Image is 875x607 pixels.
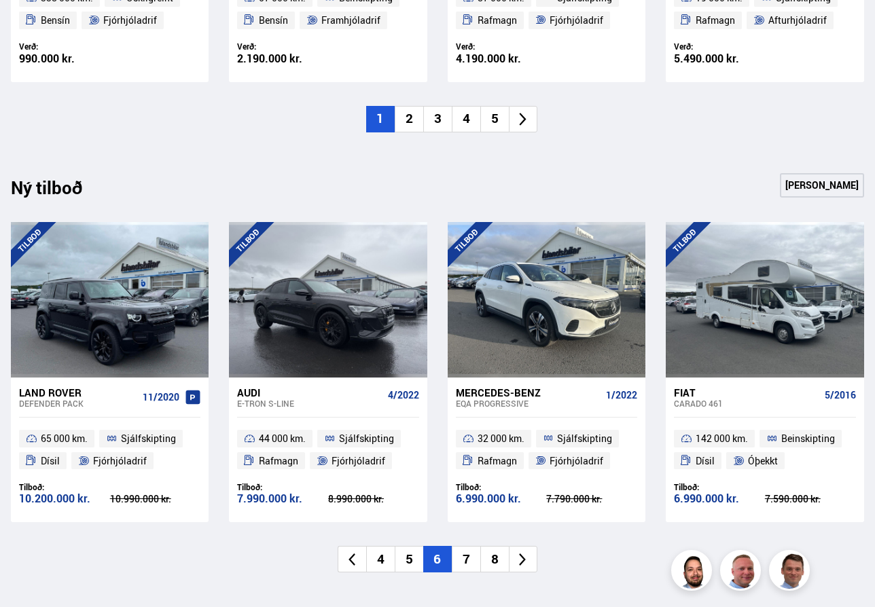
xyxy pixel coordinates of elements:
span: Fjórhjóladrif [93,453,147,469]
div: Tilboð: [19,482,110,492]
div: e-tron S-LINE [237,399,382,408]
span: Fjórhjóladrif [550,453,603,469]
div: EQA PROGRESSIVE [456,399,601,408]
span: Sjálfskipting [121,430,176,447]
div: 6.990.000 kr. [674,493,765,504]
button: Opna LiveChat spjallviðmót [11,5,52,46]
li: 2 [395,106,423,132]
div: Land Rover [19,386,137,399]
span: 142 000 km. [696,430,748,447]
span: Rafmagn [696,12,735,29]
div: Carado 461 [674,399,819,408]
div: Verð: [19,41,110,52]
a: Fiat Carado 461 5/2016 142 000 km. Beinskipting Dísil Óþekkt Tilboð: 6.990.000 kr. 7.590.000 kr. [666,378,863,523]
div: 8.990.000 kr. [328,494,419,504]
div: 990.000 kr. [19,53,110,65]
div: 10.200.000 kr. [19,493,110,504]
span: 65 000 km. [41,430,88,447]
div: 7.990.000 kr. [237,493,328,504]
span: Dísil [41,453,60,469]
div: Tilboð: [237,482,328,492]
li: 1 [366,106,395,132]
div: 7.590.000 kr. [765,494,856,504]
div: 5.490.000 kr. [674,53,765,65]
span: 5/2016 [825,390,856,401]
div: Tilboð: [456,482,547,492]
li: 6 [423,546,452,572]
span: Rafmagn [478,453,517,469]
span: Dísil [696,453,715,469]
span: 11/2020 [143,392,179,403]
img: siFngHWaQ9KaOqBr.png [722,552,763,593]
div: Ný tilboð [11,177,106,206]
li: 5 [480,106,509,132]
a: [PERSON_NAME] [780,173,864,198]
div: Tilboð: [674,482,765,492]
div: Audi [237,386,382,399]
li: 5 [395,546,423,572]
div: Defender PACK [19,399,137,408]
span: Fjórhjóladrif [550,12,603,29]
span: Sjálfskipting [557,430,612,447]
a: Audi e-tron S-LINE 4/2022 44 000 km. Sjálfskipting Rafmagn Fjórhjóladrif Tilboð: 7.990.000 kr. 8.... [229,378,427,523]
div: 4.190.000 kr. [456,53,547,65]
a: Land Rover Defender PACK 11/2020 65 000 km. Sjálfskipting Dísil Fjórhjóladrif Tilboð: 10.200.000 ... [11,378,209,523]
div: 2.190.000 kr. [237,53,328,65]
span: Óþekkt [748,453,778,469]
li: 4 [366,546,395,572]
div: Mercedes-Benz [456,386,601,399]
li: 7 [452,546,480,572]
span: Fjórhjóladrif [332,453,385,469]
div: Verð: [674,41,765,52]
span: Afturhjóladrif [768,12,827,29]
span: Rafmagn [259,453,298,469]
li: 3 [423,106,452,132]
img: FbJEzSuNWCJXmdc-.webp [771,552,812,593]
div: Verð: [456,41,547,52]
li: 8 [480,546,509,572]
div: 10.990.000 kr. [110,494,201,504]
span: Framhjóladrif [321,12,380,29]
span: 4/2022 [388,390,419,401]
span: Rafmagn [478,12,517,29]
div: Verð: [237,41,328,52]
span: 32 000 km. [478,430,524,447]
span: Beinskipting [781,430,835,447]
span: 44 000 km. [259,430,306,447]
div: 7.790.000 kr. [546,494,637,504]
a: Mercedes-Benz EQA PROGRESSIVE 1/2022 32 000 km. Sjálfskipting Rafmagn Fjórhjóladrif Tilboð: 6.990... [448,378,645,523]
span: 1/2022 [606,390,637,401]
div: Fiat [674,386,819,399]
span: Sjálfskipting [339,430,394,447]
span: Bensín [41,12,70,29]
span: Fjórhjóladrif [103,12,157,29]
img: nhp88E3Fdnt1Opn2.png [673,552,714,593]
li: 4 [452,106,480,132]
div: 6.990.000 kr. [456,493,547,504]
span: Bensín [259,12,288,29]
